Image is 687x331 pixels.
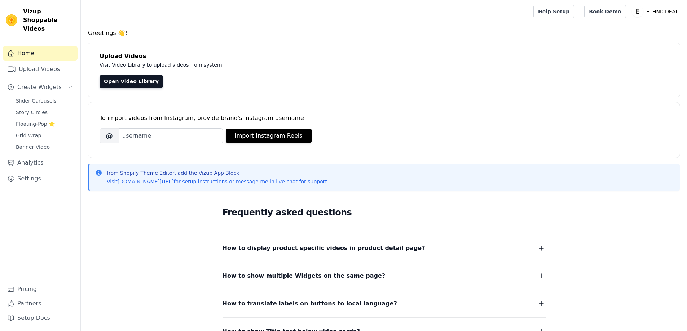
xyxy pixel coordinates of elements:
[584,5,626,18] a: Book Demo
[223,299,397,309] span: How to translate labels on buttons to local language?
[223,299,546,309] button: How to translate labels on buttons to local language?
[16,120,55,128] span: Floating-Pop ⭐
[3,296,78,311] a: Partners
[12,96,78,106] a: Slider Carousels
[17,83,62,91] span: Create Widgets
[119,128,223,143] input: username
[100,114,668,122] div: To import videos from Instagram, provide brand's instagram username
[16,97,57,104] span: Slider Carousels
[3,46,78,61] a: Home
[12,142,78,152] a: Banner Video
[223,205,546,220] h2: Frequently asked questions
[23,7,75,33] span: Vizup Shoppable Videos
[107,169,329,176] p: from Shopify Theme Editor, add the Vizup App Block
[88,29,680,37] h4: Greetings 👋!
[100,128,119,143] span: @
[6,14,17,26] img: Vizup
[118,179,174,184] a: [DOMAIN_NAME][URL]
[3,282,78,296] a: Pricing
[226,129,312,143] button: Import Instagram Reels
[223,243,425,253] span: How to display product specific videos in product detail page?
[3,62,78,76] a: Upload Videos
[107,178,329,185] p: Visit for setup instructions or message me in live chat for support.
[100,52,668,61] h4: Upload Videos
[100,61,423,69] p: Visit Video Library to upload videos from system
[223,271,386,281] span: How to show multiple Widgets on the same page?
[16,143,50,151] span: Banner Video
[223,243,546,253] button: How to display product specific videos in product detail page?
[3,80,78,94] button: Create Widgets
[3,156,78,170] a: Analytics
[3,171,78,186] a: Settings
[12,119,78,129] a: Floating-Pop ⭐
[12,107,78,117] a: Story Circles
[632,5,681,18] button: E ETHNICDEAL
[3,311,78,325] a: Setup Docs
[16,132,41,139] span: Grid Wrap
[223,271,546,281] button: How to show multiple Widgets on the same page?
[643,5,681,18] p: ETHNICDEAL
[533,5,574,18] a: Help Setup
[100,75,163,88] a: Open Video Library
[635,8,639,15] text: E
[12,130,78,140] a: Grid Wrap
[16,109,48,116] span: Story Circles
